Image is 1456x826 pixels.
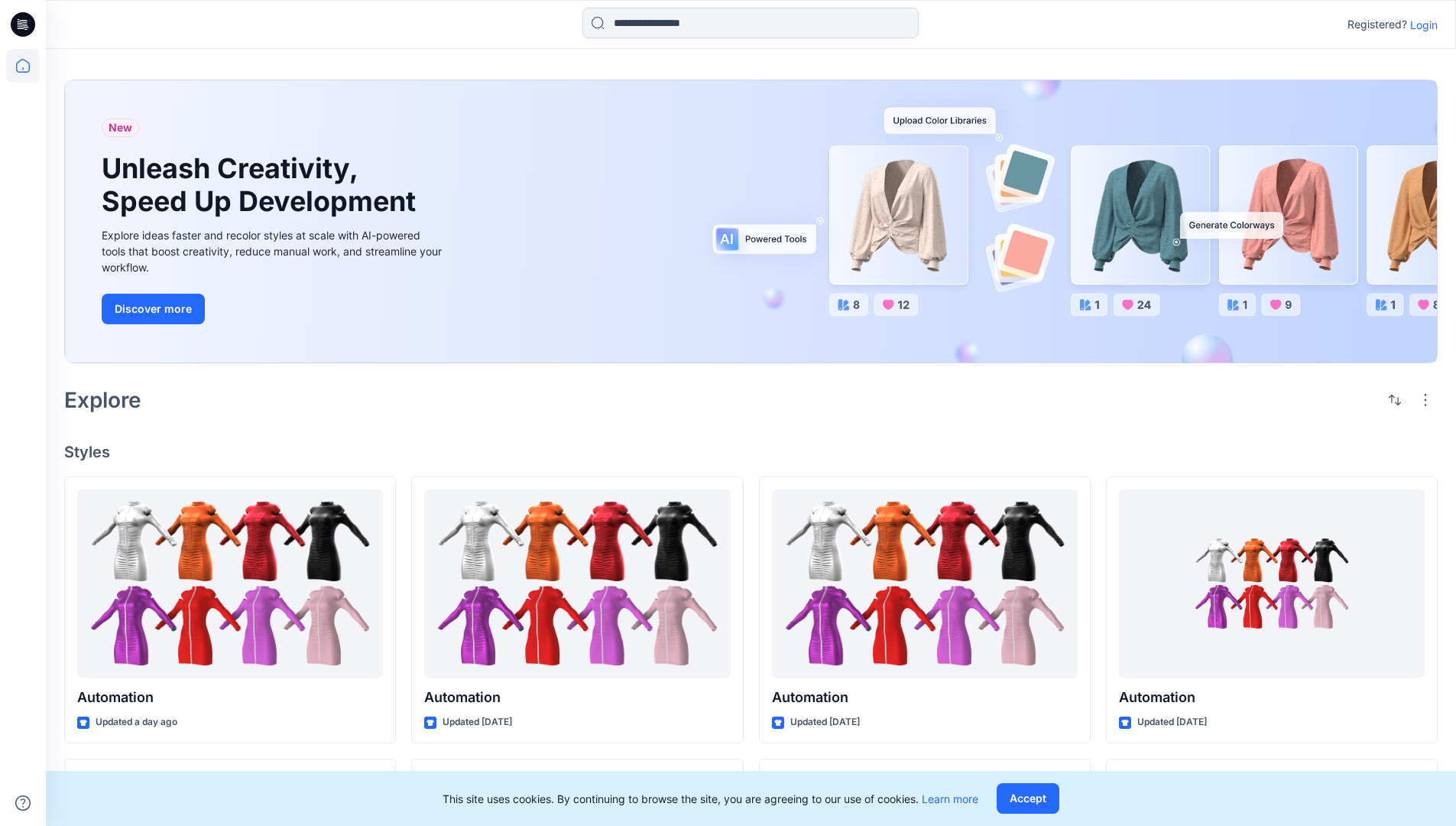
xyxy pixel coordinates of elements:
[1347,15,1407,34] p: Registered?
[772,687,1078,708] p: Automation
[1119,687,1425,708] p: Automation
[64,388,141,412] h2: Explore
[102,294,446,324] a: Discover more
[77,489,383,678] a: Automation
[77,687,383,708] p: Automation
[102,152,423,218] h1: Unleash Creativity, Speed Up Development
[102,294,205,324] button: Discover more
[424,489,730,678] a: Automation
[64,443,1438,461] h4: Styles
[102,227,446,275] div: Explore ideas faster and recolor styles at scale with AI-powered tools that boost creativity, red...
[96,714,177,730] p: Updated a day ago
[1410,17,1438,33] p: Login
[443,714,512,730] p: Updated [DATE]
[790,714,860,730] p: Updated [DATE]
[1137,714,1207,730] p: Updated [DATE]
[1119,489,1425,678] a: Automation
[997,783,1059,814] button: Accept
[109,119,132,137] span: New
[922,792,978,805] a: Learn more
[424,687,730,708] p: Automation
[443,791,978,807] p: This site uses cookies. By continuing to browse the site, you are agreeing to our use of cookies.
[772,489,1078,678] a: Automation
